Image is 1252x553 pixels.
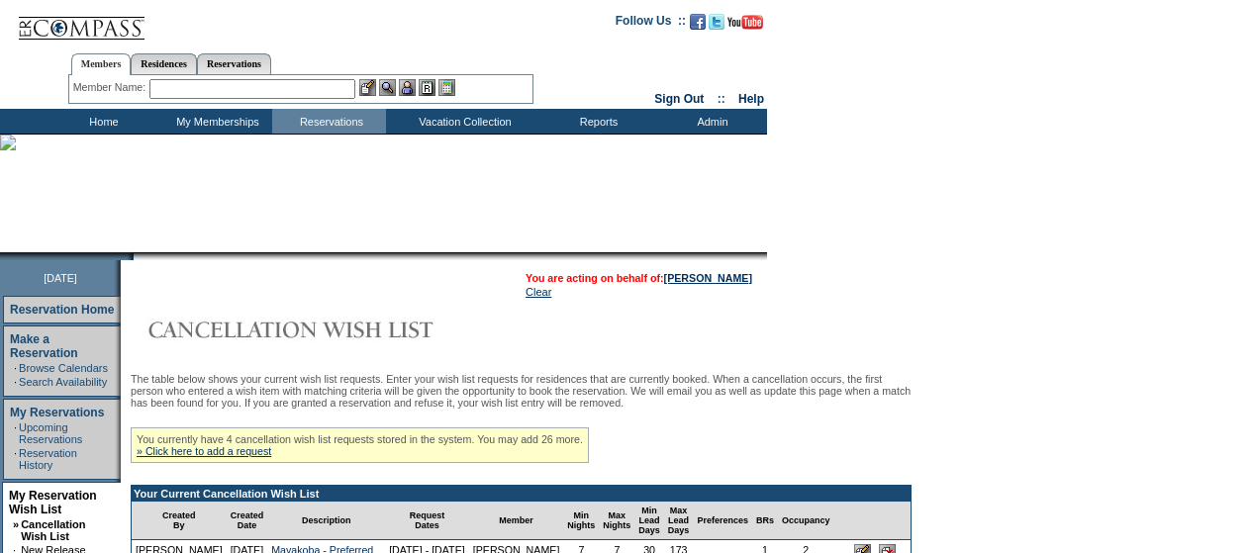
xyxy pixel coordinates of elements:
td: Min Lead Days [634,502,664,540]
td: Created Date [227,502,268,540]
img: Become our fan on Facebook [690,14,706,30]
td: Reports [539,109,653,134]
a: Help [738,92,764,106]
a: Sign Out [654,92,704,106]
a: My Reservations [10,406,104,419]
div: You currently have 4 cancellation wish list requests stored in the system. You may add 26 more. [131,427,589,463]
a: Browse Calendars [19,362,108,374]
td: Description [267,502,385,540]
td: Member [469,502,564,540]
a: Search Availability [19,376,107,388]
img: b_calculator.gif [438,79,455,96]
a: Reservation Home [10,303,114,317]
img: Reservations [419,79,435,96]
a: [PERSON_NAME] [664,272,752,284]
img: View [379,79,396,96]
img: Impersonate [399,79,416,96]
a: Reservations [197,53,271,74]
td: Max Nights [599,502,634,540]
td: Reservations [272,109,386,134]
td: · [14,421,17,445]
a: Reservation History [19,447,77,471]
span: [DATE] [44,272,77,284]
td: Request Dates [385,502,469,540]
td: Your Current Cancellation Wish List [132,486,911,502]
a: Upcoming Reservations [19,421,82,445]
a: Make a Reservation [10,332,78,360]
a: Clear [526,286,551,298]
a: Follow us on Twitter [709,20,724,32]
td: Occupancy [778,502,834,540]
img: blank.gif [134,252,136,260]
td: · [14,362,17,374]
a: Cancellation Wish List [21,518,85,542]
a: My Reservation Wish List [9,489,97,516]
td: My Memberships [158,109,272,134]
img: Cancellation Wish List [131,310,527,349]
a: Members [71,53,132,75]
a: Become our fan on Facebook [690,20,706,32]
td: Admin [653,109,767,134]
span: You are acting on behalf of: [526,272,752,284]
td: Follow Us :: [616,12,686,36]
td: Min Nights [563,502,599,540]
a: Residences [131,53,197,74]
a: Subscribe to our YouTube Channel [727,20,763,32]
td: Max Lead Days [664,502,694,540]
td: · [14,376,17,388]
div: Member Name: [73,79,149,96]
td: Vacation Collection [386,109,539,134]
td: BRs [752,502,778,540]
td: · [14,447,17,471]
img: Subscribe to our YouTube Channel [727,15,763,30]
td: Created By [132,502,227,540]
td: Home [45,109,158,134]
b: » [13,518,19,530]
a: » Click here to add a request [137,445,271,457]
img: Follow us on Twitter [709,14,724,30]
span: :: [718,92,725,106]
td: Preferences [693,502,752,540]
img: b_edit.gif [359,79,376,96]
img: promoShadowLeftCorner.gif [127,252,134,260]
